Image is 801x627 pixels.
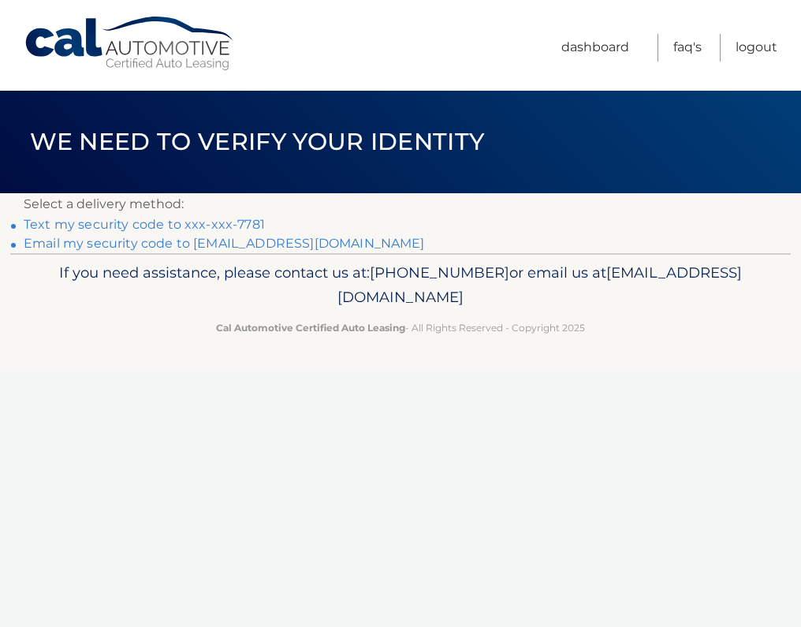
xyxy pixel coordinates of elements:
[736,34,777,62] a: Logout
[673,34,702,62] a: FAQ's
[34,319,767,336] p: - All Rights Reserved - Copyright 2025
[24,236,425,251] a: Email my security code to [EMAIL_ADDRESS][DOMAIN_NAME]
[30,127,485,156] span: We need to verify your identity
[561,34,629,62] a: Dashboard
[24,217,265,232] a: Text my security code to xxx-xxx-7781
[34,260,767,311] p: If you need assistance, please contact us at: or email us at
[24,16,237,72] a: Cal Automotive
[370,263,509,282] span: [PHONE_NUMBER]
[24,193,777,215] p: Select a delivery method:
[216,322,405,334] strong: Cal Automotive Certified Auto Leasing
